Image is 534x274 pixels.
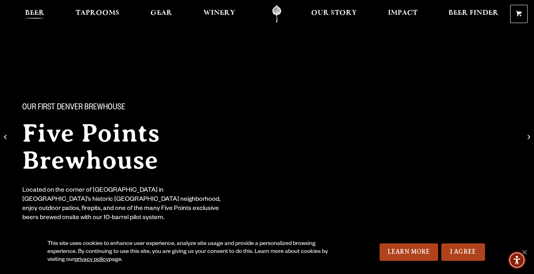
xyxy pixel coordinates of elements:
[25,10,45,16] span: Beer
[22,120,271,174] h2: Five Points Brewhouse
[145,5,177,23] a: Gear
[198,5,240,23] a: Winery
[306,5,362,23] a: Our Story
[70,5,125,23] a: Taprooms
[448,10,499,16] span: Beer Finder
[441,243,485,261] a: I Agree
[311,10,357,16] span: Our Story
[76,10,119,16] span: Taprooms
[388,10,417,16] span: Impact
[508,251,526,269] div: Accessibility Menu
[380,243,438,261] a: Learn More
[262,5,292,23] a: Odell Home
[383,5,423,23] a: Impact
[74,257,109,263] a: privacy policy
[20,5,50,23] a: Beer
[22,103,125,113] span: Our First Denver Brewhouse
[47,240,344,264] div: This site uses cookies to enhance user experience, analyze site usage and provide a personalized ...
[22,187,226,223] div: Located on the corner of [GEOGRAPHIC_DATA] in [GEOGRAPHIC_DATA]’s historic [GEOGRAPHIC_DATA] neig...
[443,5,504,23] a: Beer Finder
[150,10,172,16] span: Gear
[203,10,235,16] span: Winery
